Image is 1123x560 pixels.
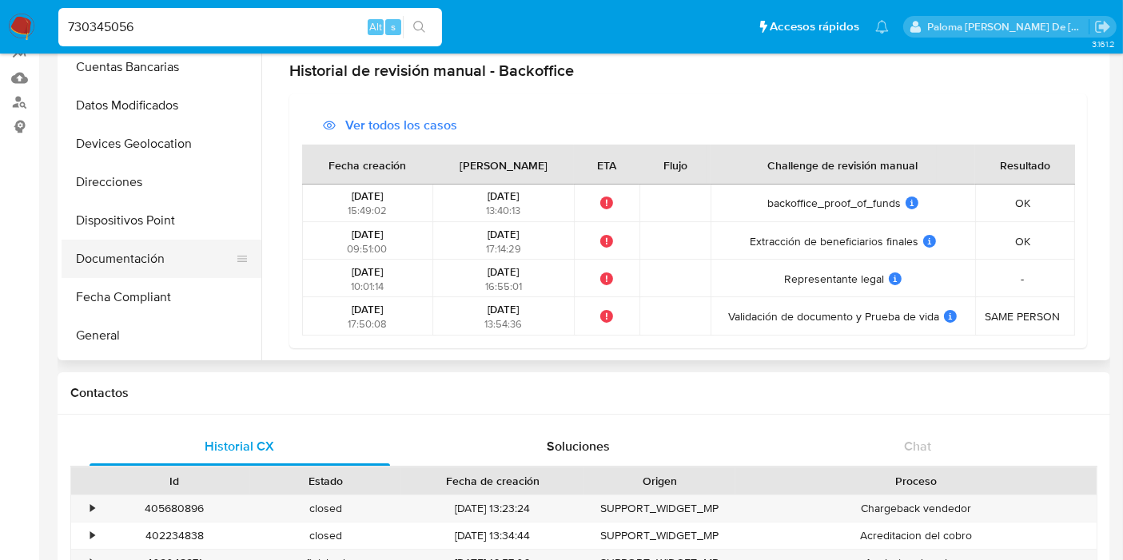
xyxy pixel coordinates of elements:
button: Documentación [62,240,249,278]
button: Dispositivos Point [62,201,261,240]
div: closed [250,495,401,522]
button: Datos Modificados [62,86,261,125]
a: Notificaciones [875,20,889,34]
div: Chargeback vendedor [735,495,1097,522]
div: Proceso [747,473,1085,489]
button: General [62,316,261,355]
button: Direcciones [62,163,261,201]
p: paloma.falcondesoto@mercadolibre.cl [928,19,1089,34]
div: Id [110,473,239,489]
div: Acreditacion del cobro [735,522,1097,549]
div: Estado [261,473,390,489]
span: Alt [369,19,382,34]
span: s [391,19,396,34]
div: • [90,528,94,543]
button: Fecha Compliant [62,278,261,316]
span: 3.161.2 [1092,38,1115,50]
h1: Contactos [70,385,1097,401]
span: Historial CX [205,437,275,455]
div: SUPPORT_WIDGET_MP [584,522,735,549]
input: Buscar usuario o caso... [58,17,442,38]
div: Origen [595,473,724,489]
span: Accesos rápidos [770,18,859,35]
button: Cuentas Bancarias [62,48,261,86]
div: SUPPORT_WIDGET_MP [584,495,735,522]
a: Salir [1094,18,1111,35]
button: Devices Geolocation [62,125,261,163]
div: • [90,501,94,516]
div: 405680896 [99,495,250,522]
div: 402234838 [99,522,250,549]
button: search-icon [403,16,436,38]
button: Historial Casos [62,355,261,393]
div: Fecha de creación [412,473,573,489]
div: [DATE] 13:34:44 [401,522,584,549]
div: [DATE] 13:23:24 [401,495,584,522]
div: closed [250,522,401,549]
span: Chat [904,437,931,455]
span: Soluciones [548,437,611,455]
